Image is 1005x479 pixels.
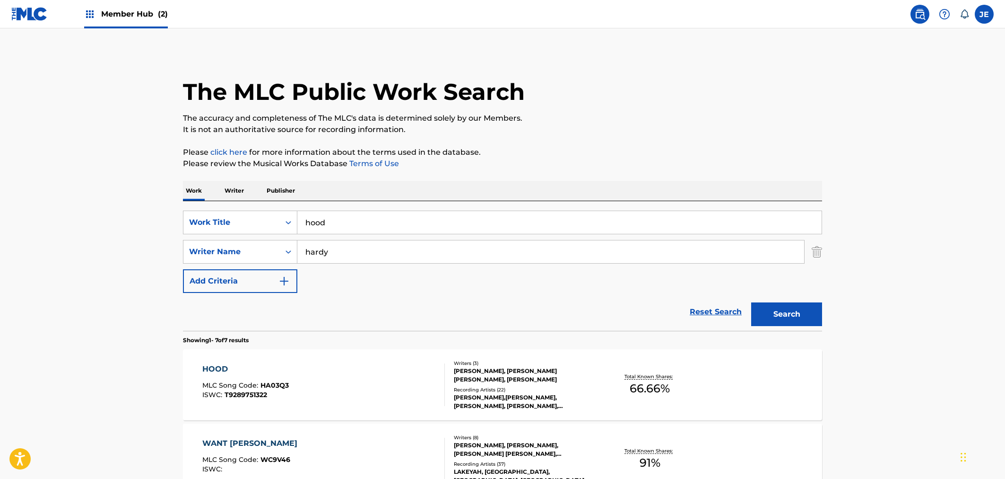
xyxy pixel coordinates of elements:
[939,9,950,20] img: help
[454,360,597,367] div: Writers ( 3 )
[183,211,822,331] form: Search Form
[183,336,249,345] p: Showing 1 - 7 of 7 results
[624,373,675,380] p: Total Known Shares:
[975,5,994,24] div: User Menu
[630,380,670,397] span: 66.66 %
[454,393,597,410] div: [PERSON_NAME],[PERSON_NAME],[PERSON_NAME], [PERSON_NAME], [PERSON_NAME],[PERSON_NAME],[PERSON_NAM...
[183,113,822,124] p: The accuracy and completeness of The MLC's data is determined solely by our Members.
[183,269,297,293] button: Add Criteria
[11,7,48,21] img: MLC Logo
[640,454,660,471] span: 91 %
[202,455,260,464] span: MLC Song Code :
[624,447,675,454] p: Total Known Shares:
[910,5,929,24] a: Public Search
[454,461,597,468] div: Recording Artists ( 37 )
[183,349,822,420] a: HOODMLC Song Code:HA03Q3ISWC:T9289751322Writers (3)[PERSON_NAME], [PERSON_NAME] [PERSON_NAME], [P...
[189,246,274,257] div: Writer Name
[202,364,289,375] div: HOOD
[101,9,168,19] span: Member Hub
[454,367,597,384] div: [PERSON_NAME], [PERSON_NAME] [PERSON_NAME], [PERSON_NAME]
[751,302,822,326] button: Search
[202,390,225,399] span: ISWC :
[278,275,290,287] img: 9d2ae6d4665cec9f34b9.svg
[183,124,822,135] p: It is not an authoritative source for recording information.
[222,181,247,201] p: Writer
[454,434,597,441] div: Writers ( 8 )
[347,159,399,168] a: Terms of Use
[960,9,969,19] div: Notifications
[979,322,1005,398] iframe: Resource Center
[189,217,274,228] div: Work Title
[183,147,822,158] p: Please for more information about the terms used in the database.
[225,390,267,399] span: T9289751322
[260,455,290,464] span: WC9V46
[84,9,95,20] img: Top Rightsholders
[260,381,289,390] span: HA03Q3
[158,9,168,18] span: (2)
[935,5,954,24] div: Help
[454,441,597,458] div: [PERSON_NAME], [PERSON_NAME], [PERSON_NAME] [PERSON_NAME], [PERSON_NAME], AYJANTE [PERSON_NAME], ...
[812,240,822,264] img: Delete Criterion
[685,302,746,322] a: Reset Search
[202,465,225,473] span: ISWC :
[264,181,298,201] p: Publisher
[961,443,966,471] div: Drag
[183,181,205,201] p: Work
[454,386,597,393] div: Recording Artists ( 22 )
[914,9,926,20] img: search
[202,381,260,390] span: MLC Song Code :
[210,148,247,157] a: click here
[958,434,1005,479] iframe: Chat Widget
[183,78,525,106] h1: The MLC Public Work Search
[183,158,822,169] p: Please review the Musical Works Database
[202,438,302,449] div: WANT [PERSON_NAME]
